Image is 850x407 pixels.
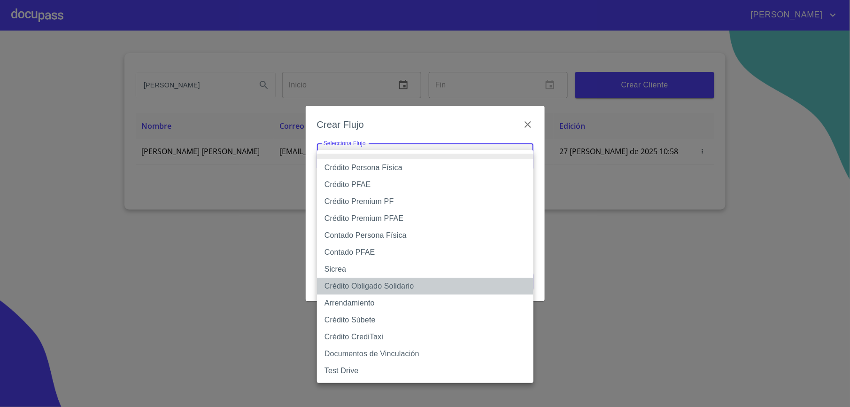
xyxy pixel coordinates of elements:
li: Crédito Súbete [317,312,533,329]
li: Arrendamiento [317,295,533,312]
li: Crédito Premium PF [317,193,533,210]
li: Documentos de Vinculación [317,345,533,362]
li: Sicrea [317,261,533,278]
li: Crédito PFAE [317,176,533,193]
li: Crédito Premium PFAE [317,210,533,227]
li: Crédito Persona Física [317,159,533,176]
li: Contado PFAE [317,244,533,261]
li: Crédito Obligado Solidario [317,278,533,295]
li: None [317,154,533,159]
li: Contado Persona Física [317,227,533,244]
li: Crédito CrediTaxi [317,329,533,345]
li: Test Drive [317,362,533,379]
